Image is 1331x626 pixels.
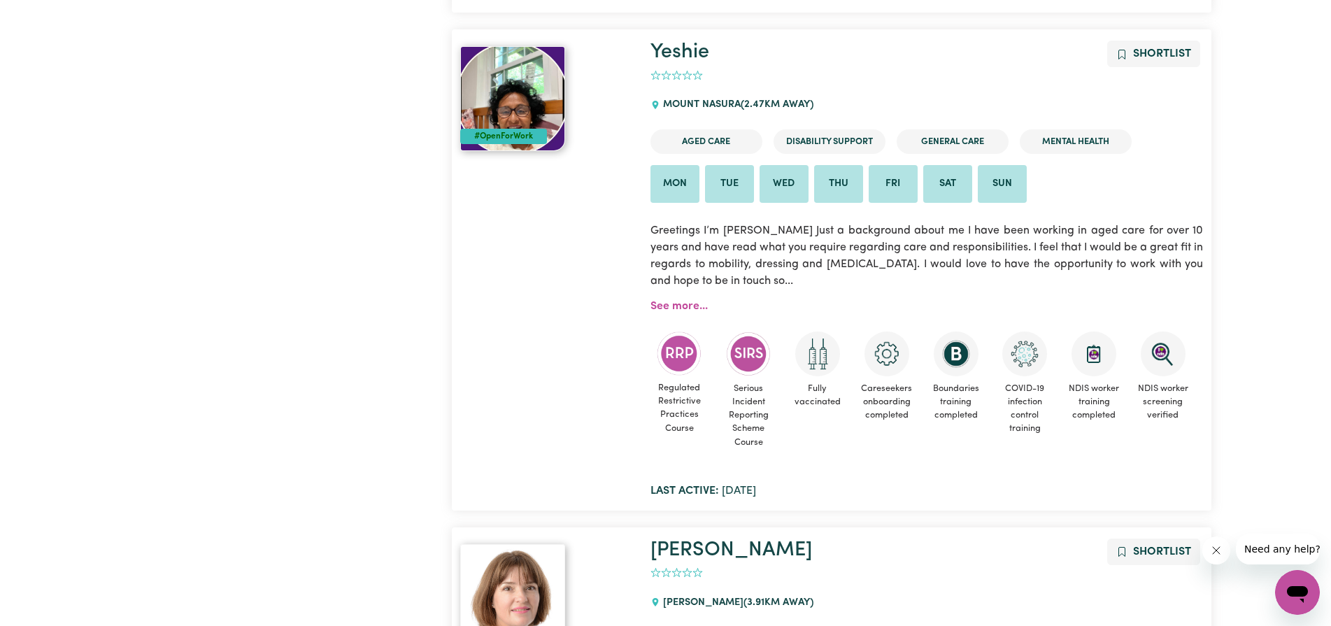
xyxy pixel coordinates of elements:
button: Add to shortlist [1107,539,1200,565]
li: Available on Tue [705,165,754,203]
div: [PERSON_NAME] [650,584,822,622]
span: Careseekers onboarding completed [857,376,916,428]
img: Care and support worker has received 2 doses of COVID-19 vaccine [795,332,840,376]
span: COVID-19 infection control training [996,376,1054,441]
a: Yeshie #OpenForWork [460,46,634,151]
button: Add to shortlist [1107,41,1200,67]
a: See more... [650,301,708,312]
span: Shortlist [1133,546,1191,557]
img: CS Academy: COVID-19 Infection Control Training course completed [1002,332,1047,376]
span: Need any help? [8,10,85,21]
a: Yeshie [650,42,709,62]
span: Shortlist [1133,48,1191,59]
div: add rating by typing an integer from 0 to 5 or pressing arrow keys [650,565,703,581]
img: CS Academy: Regulated Restrictive Practices course completed [657,332,702,376]
li: Disability Support [774,129,885,154]
div: #OpenForWork [460,129,547,144]
div: add rating by typing an integer from 0 to 5 or pressing arrow keys [650,68,703,84]
span: Fully vaccinated [788,376,846,414]
a: [PERSON_NAME] [650,540,812,560]
p: Greetings I’m [PERSON_NAME] Just a background about me I have been working in aged care for over ... [650,214,1204,298]
li: Available on Wed [760,165,809,203]
li: Available on Sun [978,165,1027,203]
li: Available on Mon [650,165,699,203]
span: NDIS worker training completed [1065,376,1123,428]
span: Boundaries training completed [927,376,985,428]
iframe: Message from company [1236,534,1320,564]
img: NDIS Worker Screening Verified [1141,332,1186,376]
span: NDIS worker screening verified [1134,376,1193,428]
li: General Care [897,129,1009,154]
img: CS Academy: Careseekers Onboarding course completed [864,332,909,376]
img: CS Academy: Boundaries in care and support work course completed [934,332,978,376]
li: Available on Thu [814,165,863,203]
li: Mental Health [1020,129,1132,154]
li: Available on Fri [869,165,918,203]
li: Aged Care [650,129,762,154]
span: ( 2.47 km away) [741,99,813,110]
iframe: Close message [1202,536,1230,564]
b: Last active: [650,485,719,497]
img: View Yeshie 's profile [460,46,565,151]
img: CS Academy: Introduction to NDIS Worker Training course completed [1072,332,1116,376]
iframe: Button to launch messaging window [1275,570,1320,615]
div: MOUNT NASURA [650,86,822,124]
img: CS Academy: Serious Incident Reporting Scheme course completed [726,332,771,376]
span: Regulated Restrictive Practices Course [650,376,709,441]
li: Available on Sat [923,165,972,203]
span: [DATE] [650,485,756,497]
span: Serious Incident Reporting Scheme Course [720,376,778,455]
span: ( 3.91 km away) [743,597,813,608]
